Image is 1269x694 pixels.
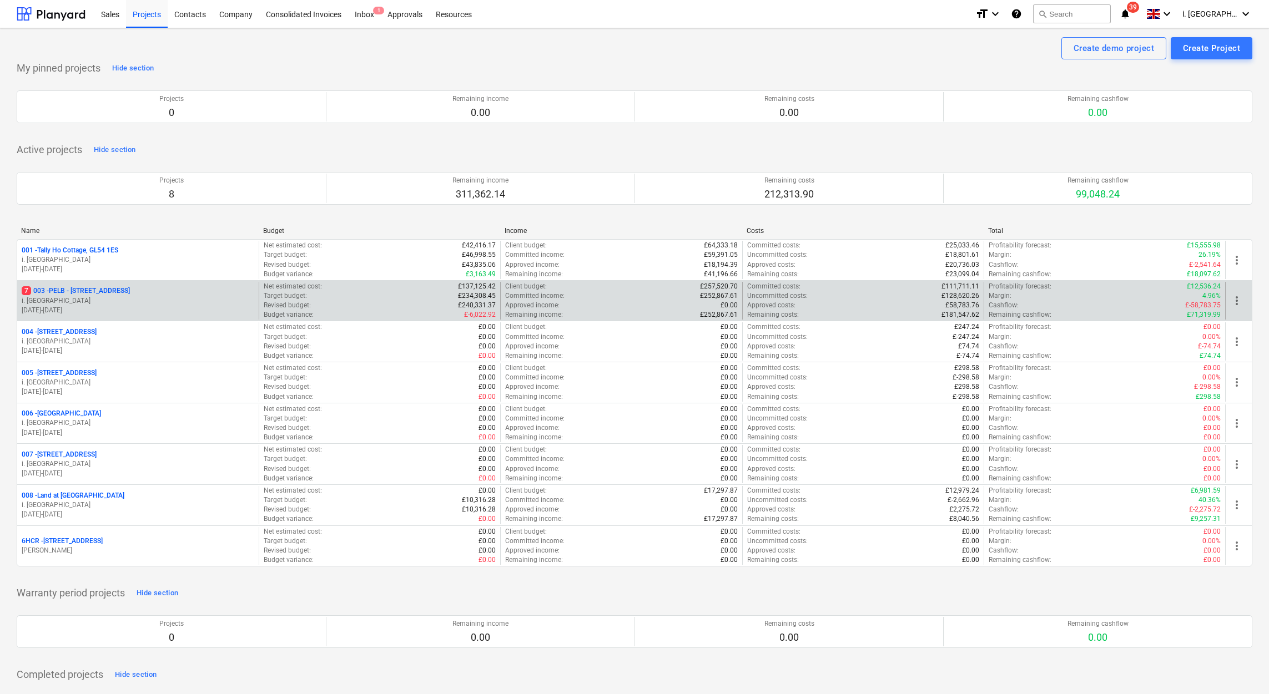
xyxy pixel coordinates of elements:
[22,286,130,296] p: 003 - PELB - [STREET_ADDRESS]
[954,322,979,332] p: £247.24
[479,363,496,373] p: £0.00
[989,291,1011,301] p: Margin :
[159,188,184,201] p: 8
[721,445,738,454] p: £0.00
[1198,342,1221,351] p: £-74.74
[1067,106,1129,119] p: 0.00
[264,474,314,483] p: Budget variance :
[1203,445,1221,454] p: £0.00
[747,373,808,382] p: Uncommitted costs :
[505,363,547,373] p: Client budget :
[989,404,1051,414] p: Profitability forecast :
[22,510,254,519] p: [DATE] - [DATE]
[264,301,311,310] p: Revised budget :
[747,227,980,235] div: Costs
[22,286,254,315] div: 7003 -PELB - [STREET_ADDRESS]i. [GEOGRAPHIC_DATA][DATE]-[DATE]
[1171,37,1252,59] button: Create Project
[747,260,795,270] p: Approved costs :
[264,423,311,433] p: Revised budget :
[264,363,322,373] p: Net estimated cost :
[945,486,979,495] p: £12,979.24
[989,322,1051,332] p: Profitability forecast :
[1230,294,1243,307] span: more_vert
[505,486,547,495] p: Client budget :
[721,373,738,382] p: £0.00
[505,332,565,342] p: Committed income :
[747,423,795,433] p: Approved costs :
[505,250,565,260] p: Committed income :
[1183,41,1240,55] div: Create Project
[264,373,307,382] p: Target budget :
[264,270,314,279] p: Budget variance :
[1203,464,1221,474] p: £0.00
[721,301,738,310] p: £0.00
[479,464,496,474] p: £0.00
[505,241,547,250] p: Client budget :
[159,176,184,185] p: Projects
[264,322,322,332] p: Net estimated cost :
[962,404,979,414] p: £0.00
[505,414,565,423] p: Committed income :
[462,250,496,260] p: £46,998.55
[1198,250,1221,260] p: 26.19%
[721,474,738,483] p: £0.00
[1187,270,1221,279] p: £18,097.62
[958,342,979,351] p: £74.74
[1074,41,1154,55] div: Create demo project
[747,486,800,495] p: Committed costs :
[747,495,808,505] p: Uncommitted costs :
[505,445,547,454] p: Client budget :
[452,94,508,104] p: Remaining income
[747,342,795,351] p: Approved costs :
[22,450,254,478] div: 007 -[STREET_ADDRESS]i. [GEOGRAPHIC_DATA][DATE]-[DATE]
[721,423,738,433] p: £0.00
[112,666,159,683] button: Hide section
[721,464,738,474] p: £0.00
[479,454,496,464] p: £0.00
[1202,373,1221,382] p: 0.00%
[989,474,1051,483] p: Remaining cashflow :
[22,428,254,438] p: [DATE] - [DATE]
[91,141,138,159] button: Hide section
[264,342,311,351] p: Revised budget :
[1230,539,1243,553] span: more_vert
[989,260,1019,270] p: Cashflow :
[1202,291,1221,301] p: 4.96%
[22,469,254,478] p: [DATE] - [DATE]
[747,270,799,279] p: Remaining costs :
[1067,94,1129,104] p: Remaining cashflow
[1202,454,1221,464] p: 0.00%
[1038,9,1047,18] span: search
[747,310,799,320] p: Remaining costs :
[1061,37,1166,59] button: Create demo project
[466,270,496,279] p: £3,163.49
[458,282,496,291] p: £137,125.42
[747,433,799,442] p: Remaining costs :
[1033,4,1111,23] button: Search
[962,454,979,464] p: £0.00
[112,62,154,75] div: Hide section
[1203,433,1221,442] p: £0.00
[1011,7,1022,21] i: Knowledge base
[941,291,979,301] p: £128,620.26
[22,368,254,397] div: 005 -[STREET_ADDRESS]i. [GEOGRAPHIC_DATA][DATE]-[DATE]
[989,433,1051,442] p: Remaining cashflow :
[22,368,97,378] p: 005 - [STREET_ADDRESS]
[264,486,322,495] p: Net estimated cost :
[452,188,508,201] p: 311,362.14
[479,332,496,342] p: £0.00
[1120,7,1131,21] i: notifications
[22,337,254,346] p: i. [GEOGRAPHIC_DATA]
[1203,474,1221,483] p: £0.00
[22,378,254,387] p: i. [GEOGRAPHIC_DATA]
[464,310,496,320] p: £-6,022.92
[1187,310,1221,320] p: £71,319.99
[989,282,1051,291] p: Profitability forecast :
[704,241,738,250] p: £64,333.18
[1239,7,1252,21] i: keyboard_arrow_down
[989,445,1051,454] p: Profitability forecast :
[505,454,565,464] p: Committed income :
[747,282,800,291] p: Committed costs :
[264,351,314,361] p: Budget variance :
[1191,486,1221,495] p: £6,981.59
